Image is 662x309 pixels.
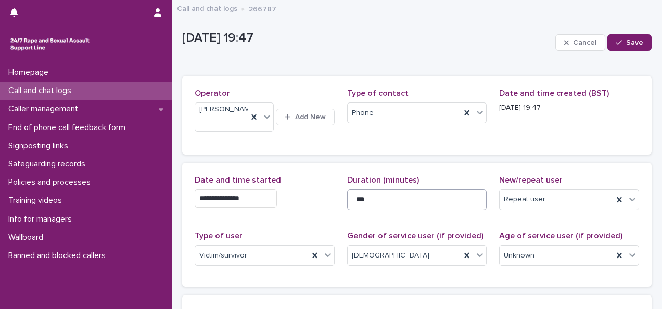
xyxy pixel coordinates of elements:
span: Victim/survivor [199,250,247,261]
span: Duration (minutes) [347,176,419,184]
span: Type of contact [347,89,409,97]
p: Info for managers [4,214,80,224]
img: rhQMoQhaT3yELyF149Cw [8,34,92,55]
p: Wallboard [4,233,52,242]
span: Add New [295,113,326,121]
span: Cancel [573,39,596,46]
button: Cancel [555,34,605,51]
a: Call and chat logs [177,2,237,14]
p: Signposting links [4,141,77,151]
button: Save [607,34,652,51]
span: Date and time started [195,176,281,184]
p: Safeguarding records [4,159,94,169]
span: Repeat user [504,194,545,205]
span: Save [626,39,643,46]
span: Gender of service user (if provided) [347,231,483,240]
span: [PERSON_NAME] [199,104,256,115]
button: Add New [276,109,334,125]
span: Type of user [195,231,243,240]
span: Unknown [504,250,534,261]
span: Operator [195,89,230,97]
p: Caller management [4,104,86,114]
p: Policies and processes [4,177,99,187]
span: Age of service user (if provided) [499,231,622,240]
p: Call and chat logs [4,86,80,96]
span: Date and time created (BST) [499,89,609,97]
span: New/repeat user [499,176,563,184]
span: [DEMOGRAPHIC_DATA] [352,250,429,261]
p: Homepage [4,68,57,78]
p: End of phone call feedback form [4,123,134,133]
p: [DATE] 19:47 [182,31,551,46]
span: Phone [352,108,374,119]
p: 266787 [249,3,276,14]
p: Banned and blocked callers [4,251,114,261]
p: Training videos [4,196,70,205]
p: [DATE] 19:47 [499,102,639,113]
